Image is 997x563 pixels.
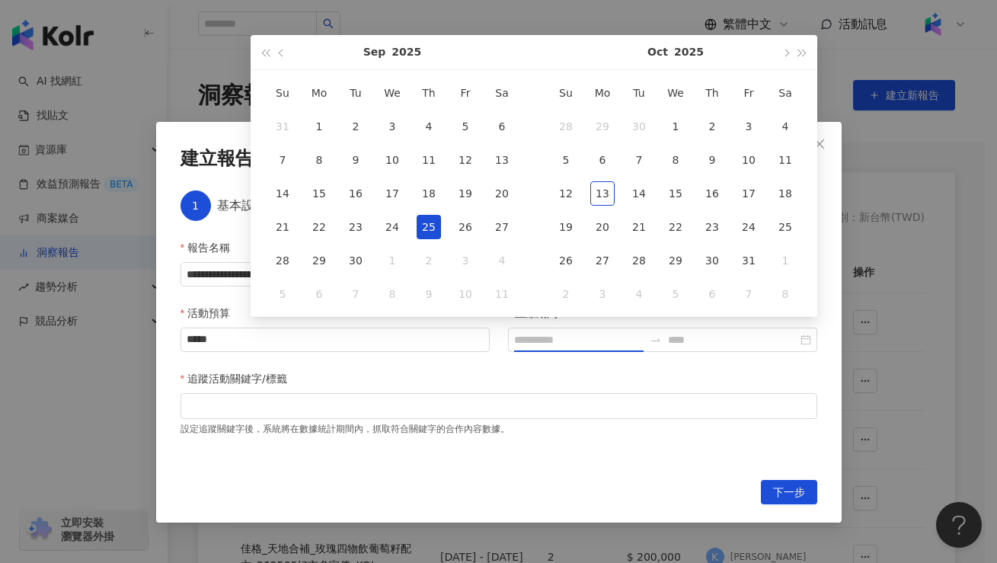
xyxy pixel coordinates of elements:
div: 15 [307,181,331,206]
td: 2025-10-03 [447,244,484,277]
div: 25 [773,215,797,239]
label: 報告名稱 [181,239,241,256]
td: 2025-09-07 [264,143,301,177]
div: 2 [344,114,368,139]
td: 2025-10-01 [374,244,411,277]
span: 下一步 [773,481,805,505]
td: 2025-09-10 [374,143,411,177]
div: 27 [590,248,615,273]
label: 活動預算 [181,305,241,321]
td: 2025-10-24 [730,210,767,244]
div: 3 [590,282,615,306]
td: 2025-09-25 [411,210,447,244]
div: 29 [307,248,331,273]
span: swap-right [650,334,662,346]
div: 28 [270,248,295,273]
td: 2025-10-02 [411,244,447,277]
div: 10 [453,282,478,306]
button: 下一步 [761,480,817,504]
div: 8 [380,282,404,306]
td: 2025-10-21 [621,210,657,244]
td: 2025-09-04 [411,110,447,143]
div: 6 [700,282,724,306]
div: 8 [307,148,331,172]
div: 21 [270,215,295,239]
td: 2025-10-20 [584,210,621,244]
div: 9 [700,148,724,172]
div: 29 [590,114,615,139]
div: 8 [663,148,688,172]
td: 2025-09-28 [548,110,584,143]
th: Th [694,76,730,110]
td: 2025-10-11 [484,277,520,311]
div: 24 [737,215,761,239]
div: 22 [663,215,688,239]
td: 2025-09-02 [337,110,374,143]
div: 2 [417,248,441,273]
td: 2025-09-20 [484,177,520,210]
td: 2025-10-15 [657,177,694,210]
div: 30 [627,114,651,139]
td: 2025-09-26 [447,210,484,244]
div: 10 [737,148,761,172]
td: 2025-09-27 [484,210,520,244]
td: 2025-11-04 [621,277,657,311]
td: 2025-09-29 [584,110,621,143]
div: 11 [417,148,441,172]
td: 2025-10-05 [548,143,584,177]
div: 設定追蹤關鍵字後，系統將在數據統計期間內，抓取符合關鍵字的合作內容數據。 [181,419,817,436]
div: 14 [627,181,651,206]
td: 2025-09-15 [301,177,337,210]
div: 7 [344,282,368,306]
td: 2025-09-18 [411,177,447,210]
div: 5 [270,282,295,306]
td: 2025-10-13 [584,177,621,210]
div: 基本設定 [217,190,278,221]
td: 2025-10-23 [694,210,730,244]
td: 2025-11-02 [548,277,584,311]
div: 6 [590,148,615,172]
div: 22 [307,215,331,239]
td: 2025-11-03 [584,277,621,311]
th: Fr [447,76,484,110]
td: 2025-09-30 [621,110,657,143]
div: 7 [737,282,761,306]
td: 2025-09-22 [301,210,337,244]
div: 31 [270,114,295,139]
td: 2025-11-06 [694,277,730,311]
td: 2025-09-01 [301,110,337,143]
td: 2025-10-03 [730,110,767,143]
div: 7 [270,148,295,172]
div: 18 [417,181,441,206]
div: 3 [453,248,478,273]
div: 26 [554,248,578,273]
td: 2025-10-26 [548,244,584,277]
div: 7 [627,148,651,172]
td: 2025-10-29 [657,244,694,277]
div: 27 [490,215,514,239]
div: 5 [453,114,478,139]
div: 2 [700,114,724,139]
td: 2025-11-05 [657,277,694,311]
td: 2025-09-09 [337,143,374,177]
td: 2025-09-03 [374,110,411,143]
div: 26 [453,215,478,239]
td: 2025-09-11 [411,143,447,177]
div: 16 [344,181,368,206]
td: 2025-10-17 [730,177,767,210]
input: 報告名稱 [181,262,490,286]
div: 10 [380,148,404,172]
button: Sep [363,35,386,69]
td: 2025-10-22 [657,210,694,244]
div: 4 [773,114,797,139]
button: 2025 [674,35,704,69]
div: 25 [417,215,441,239]
td: 2025-10-18 [767,177,804,210]
td: 2025-10-31 [730,244,767,277]
td: 2025-10-11 [767,143,804,177]
td: 2025-10-19 [548,210,584,244]
span: to [650,334,662,346]
div: 6 [307,282,331,306]
div: 4 [627,282,651,306]
td: 2025-11-08 [767,277,804,311]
